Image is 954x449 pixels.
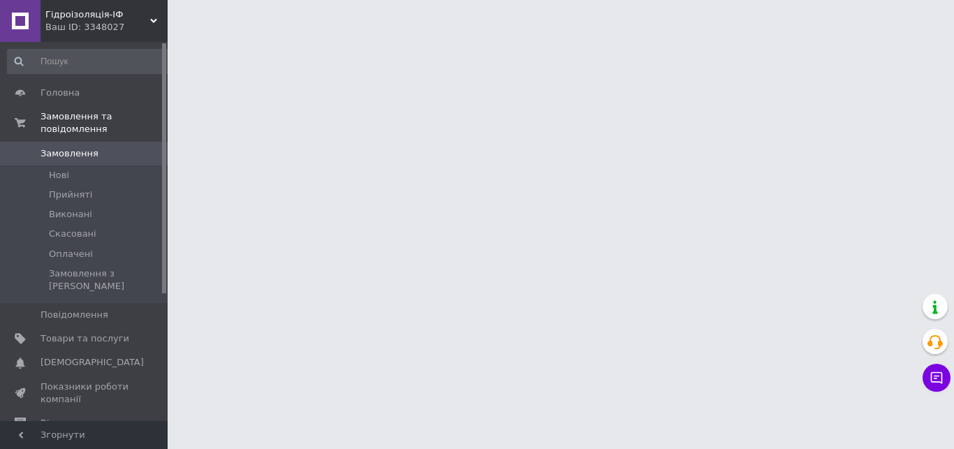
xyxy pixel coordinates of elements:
span: Товари та послуги [41,332,129,345]
div: Ваш ID: 3348027 [45,21,168,34]
span: Показники роботи компанії [41,381,129,406]
button: Чат з покупцем [923,364,951,392]
span: Виконані [49,208,92,221]
input: Пошук [7,49,173,74]
span: Відгуки [41,417,77,429]
span: Замовлення та повідомлення [41,110,168,135]
span: Замовлення з [PERSON_NAME] [49,267,171,293]
span: Замовлення [41,147,98,160]
span: Нові [49,169,69,182]
span: [DEMOGRAPHIC_DATA] [41,356,144,369]
span: Прийняті [49,189,92,201]
span: Повідомлення [41,309,108,321]
span: Оплачені [49,248,93,260]
span: Гідроізоляція-ІФ [45,8,150,21]
span: Скасовані [49,228,96,240]
span: Головна [41,87,80,99]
